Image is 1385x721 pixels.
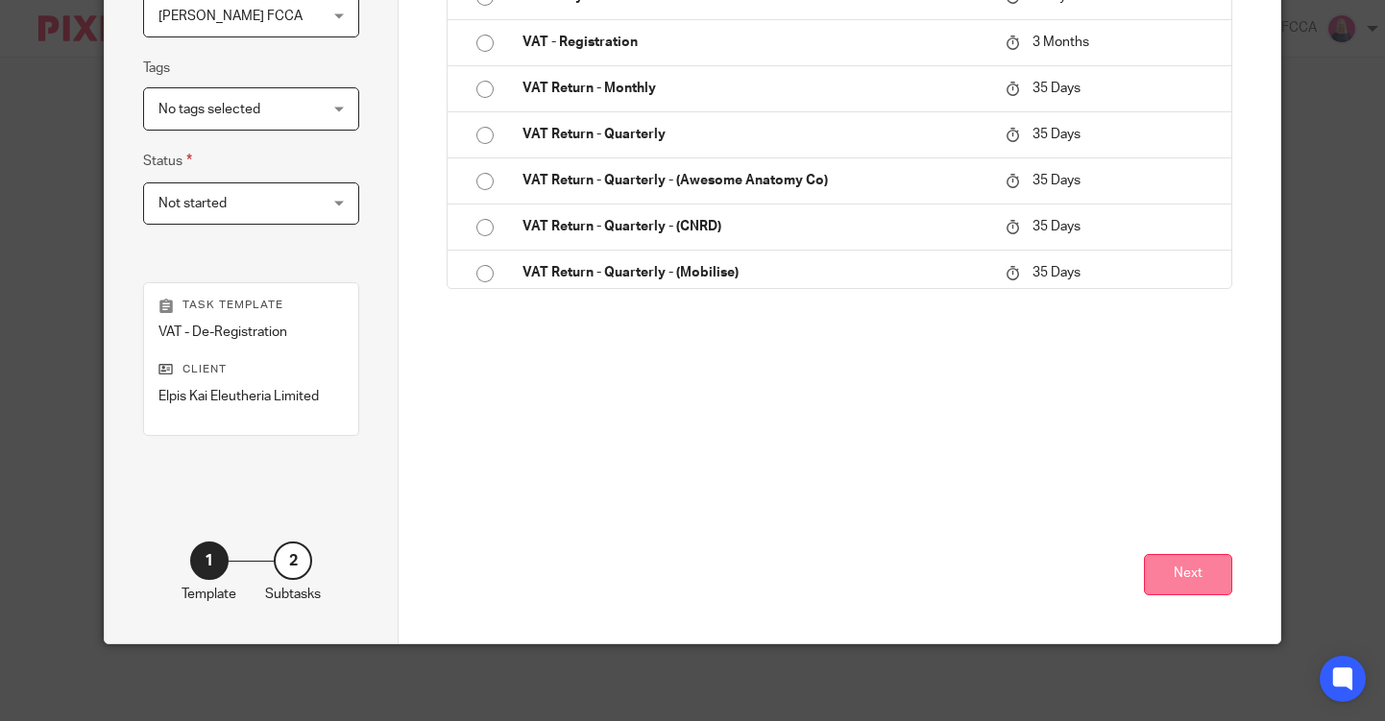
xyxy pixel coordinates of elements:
p: VAT - Registration [522,33,986,52]
span: 35 Days [1033,128,1081,141]
p: VAT Return - Quarterly [522,125,986,144]
div: 2 [274,541,312,580]
p: Template [182,585,236,604]
button: Next [1144,554,1232,595]
p: Client [158,362,344,377]
span: 35 Days [1033,174,1081,187]
span: 3 Months [1033,36,1089,49]
p: Task template [158,298,344,313]
span: 35 Days [1033,266,1081,279]
label: Tags [143,59,170,78]
span: Not started [158,197,227,210]
span: [PERSON_NAME] FCCA [158,10,303,23]
div: 1 [190,541,229,580]
p: VAT - De-Registration [158,323,344,342]
p: Elpis Kai Eleutheria Limited [158,387,344,406]
p: VAT Return - Quarterly - (Awesome Anatomy Co) [522,171,986,190]
p: Subtasks [265,585,321,604]
p: VAT Return - Monthly [522,79,986,98]
span: No tags selected [158,103,260,116]
span: 35 Days [1033,82,1081,95]
p: VAT Return - Quarterly - (Mobilise) [522,263,986,282]
label: Status [143,150,192,172]
span: 35 Days [1033,220,1081,233]
p: VAT Return - Quarterly - (CNRD) [522,217,986,236]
